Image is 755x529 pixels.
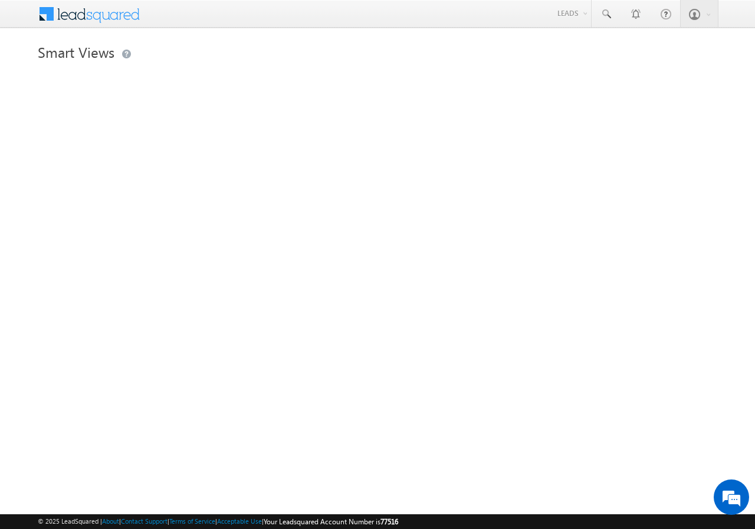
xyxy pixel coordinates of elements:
[38,42,114,61] span: Smart Views
[121,517,168,525] a: Contact Support
[264,517,398,526] span: Your Leadsquared Account Number is
[380,517,398,526] span: 77516
[217,517,262,525] a: Acceptable Use
[38,516,398,527] span: © 2025 LeadSquared | | | | |
[102,517,119,525] a: About
[169,517,215,525] a: Terms of Service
